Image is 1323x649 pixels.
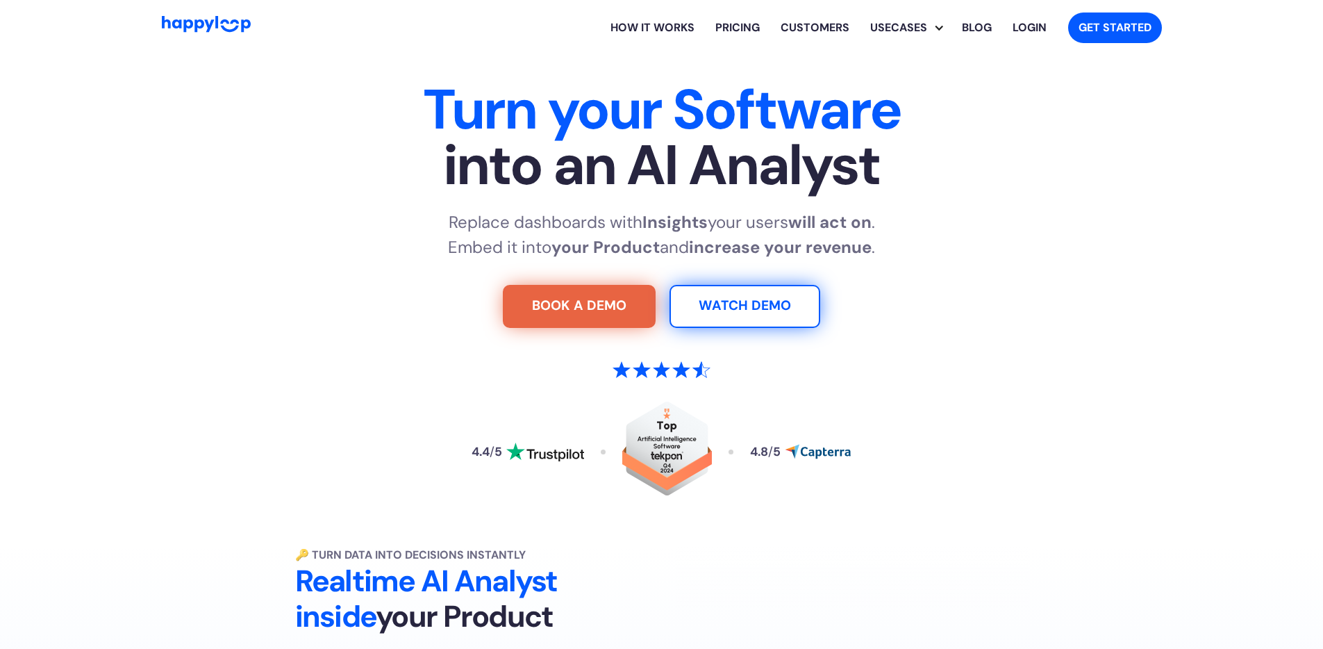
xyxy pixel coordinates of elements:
strong: will act on [788,211,872,233]
a: Learn how HappyLoop works [600,6,705,50]
p: Replace dashboards with your users . Embed it into and . [448,210,875,260]
span: / [768,444,773,459]
a: View HappyLoop pricing plans [705,6,770,50]
h2: Realtime AI Analyst inside [295,564,648,636]
span: / [490,444,494,459]
a: Learn how HappyLoop works [770,6,860,50]
div: Usecases [860,19,938,36]
h1: Turn your Software [228,82,1095,193]
div: 4.4 5 [472,446,502,459]
div: 4.8 5 [750,446,781,459]
a: Visit the HappyLoop blog for insights [951,6,1002,50]
strong: 🔑 Turn Data into Decisions Instantly [295,548,526,562]
a: Log in to your HappyLoop account [1002,6,1057,50]
img: HappyLoop Logo [162,16,251,32]
span: into an AI Analyst [228,138,1095,193]
span: your Product [376,597,553,636]
a: Try For Free [503,285,656,328]
a: Read reviews about HappyLoop on Capterra [750,444,851,459]
strong: your Product [551,236,660,258]
div: Explore HappyLoop use cases [860,6,951,50]
a: Get started with HappyLoop [1068,13,1162,43]
div: Usecases [870,6,951,50]
a: Watch Demo [669,285,820,328]
strong: increase your revenue [689,236,872,258]
a: Read reviews about HappyLoop on Tekpon [622,402,713,502]
strong: Insights [642,211,708,233]
a: Read reviews about HappyLoop on Trustpilot [472,443,584,462]
a: Go to Home Page [162,16,251,39]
